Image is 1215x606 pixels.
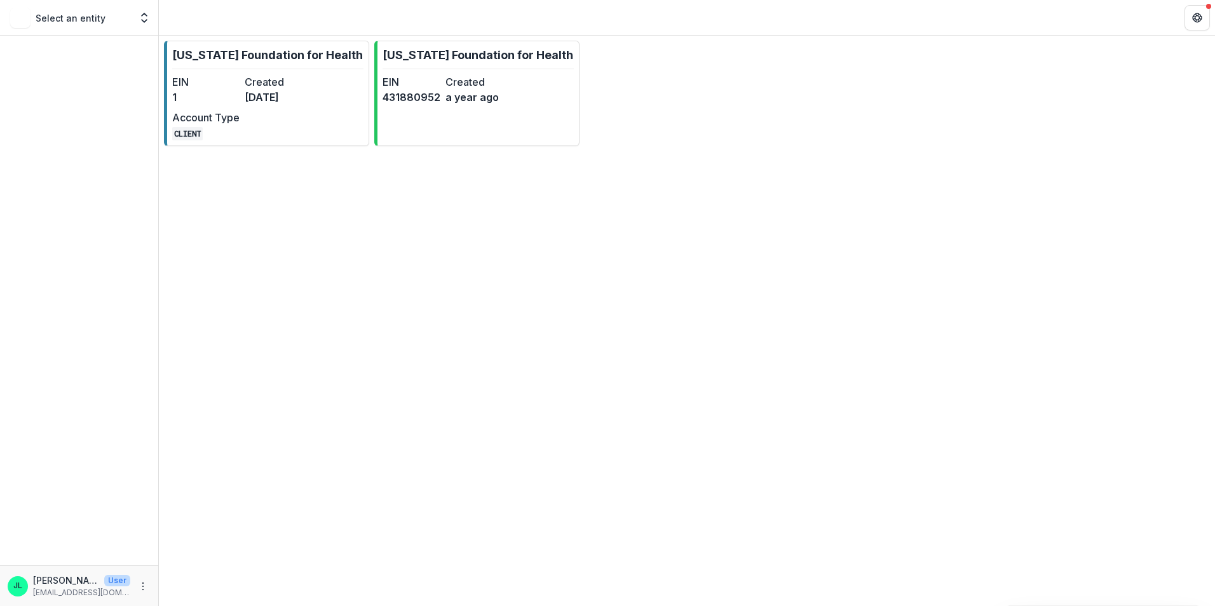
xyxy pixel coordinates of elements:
dd: [DATE] [245,90,312,105]
a: [US_STATE] Foundation for HealthEIN1Created[DATE]Account TypeCLIENT [164,41,369,146]
button: More [135,579,151,594]
dt: EIN [383,74,440,90]
dt: EIN [172,74,240,90]
dt: Created [445,74,503,90]
dd: 431880952 [383,90,440,105]
dd: a year ago [445,90,503,105]
dt: Created [245,74,312,90]
a: [US_STATE] Foundation for HealthEIN431880952Createda year ago [374,41,580,146]
p: [US_STATE] Foundation for Health [383,46,573,64]
div: Jessi LaRose [13,582,22,590]
p: User [104,575,130,586]
dd: 1 [172,90,240,105]
code: CLIENT [172,127,203,140]
p: [PERSON_NAME] [33,574,99,587]
button: Open entity switcher [135,5,153,30]
button: Get Help [1184,5,1210,30]
p: [EMAIL_ADDRESS][DOMAIN_NAME] [33,587,130,598]
p: Select an entity [36,11,105,25]
dt: Account Type [172,110,240,125]
p: [US_STATE] Foundation for Health [172,46,363,64]
img: Select an entity [10,8,31,28]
